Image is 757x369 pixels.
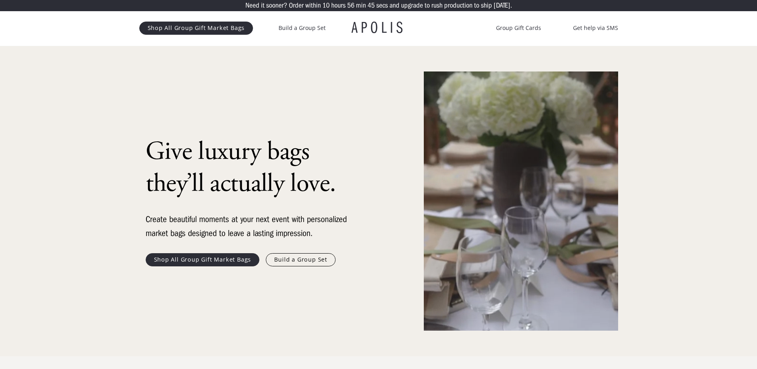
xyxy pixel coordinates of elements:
h1: Give luxury bags they’ll actually love. [146,136,353,200]
p: hours [331,2,346,9]
p: and upgrade to rush production to ship [DATE]. [389,2,512,9]
p: 56 [347,2,354,9]
a: Shop All Group Gift Market Bags [146,253,260,266]
a: Build a Group Set [279,23,326,33]
div: Create beautiful moments at your next event with personalized market bags designed to leave a las... [146,212,353,240]
p: 45 [368,2,375,9]
a: Get help via SMS [573,23,618,33]
a: APOLIS [352,20,406,36]
p: min [356,2,366,9]
a: Build a Group Set [266,253,336,266]
a: Group Gift Cards [496,23,541,33]
p: 10 [322,2,330,9]
a: Shop All Group Gift Market Bags [139,22,253,34]
p: secs [376,2,388,9]
p: Need it sooner? Order within [245,2,321,9]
